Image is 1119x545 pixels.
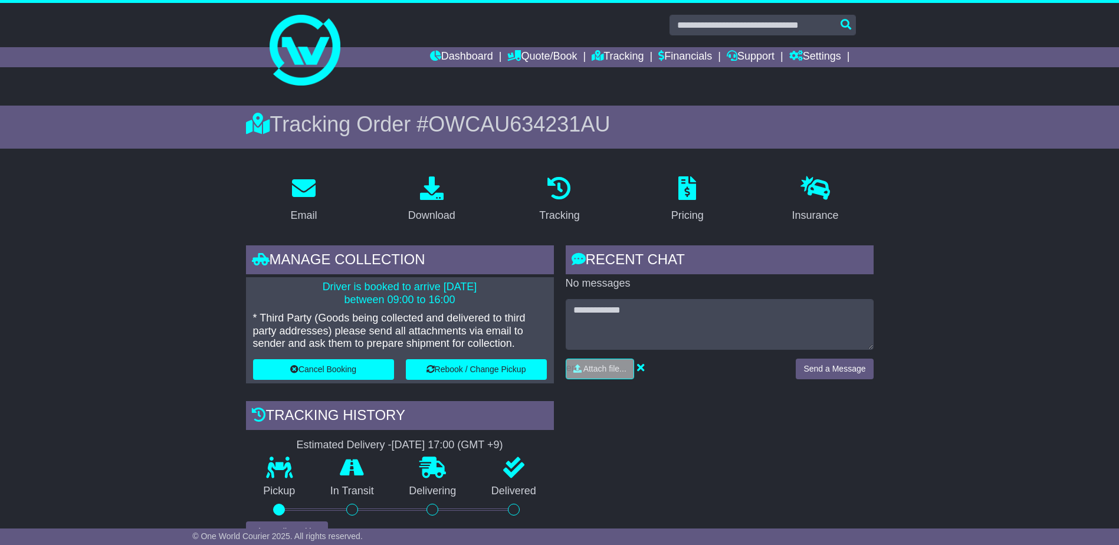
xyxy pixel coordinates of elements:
[796,359,873,379] button: Send a Message
[246,111,874,137] div: Tracking Order #
[290,208,317,224] div: Email
[406,359,547,380] button: Rebook / Change Pickup
[785,172,846,228] a: Insurance
[507,47,577,67] a: Quote/Book
[789,47,841,67] a: Settings
[671,208,704,224] div: Pricing
[408,208,455,224] div: Download
[664,172,711,228] a: Pricing
[566,277,874,290] p: No messages
[428,112,610,136] span: OWCAU634231AU
[539,208,579,224] div: Tracking
[792,208,839,224] div: Insurance
[192,531,363,541] span: © One World Courier 2025. All rights reserved.
[246,401,554,433] div: Tracking history
[253,312,547,350] p: * Third Party (Goods being collected and delivered to third party addresses) please send all atta...
[246,245,554,277] div: Manage collection
[246,521,328,542] button: View Full Tracking
[430,47,493,67] a: Dashboard
[727,47,775,67] a: Support
[531,172,587,228] a: Tracking
[566,245,874,277] div: RECENT CHAT
[401,172,463,228] a: Download
[283,172,324,228] a: Email
[392,439,503,452] div: [DATE] 17:00 (GMT +9)
[474,485,554,498] p: Delivered
[253,359,394,380] button: Cancel Booking
[246,485,313,498] p: Pickup
[392,485,474,498] p: Delivering
[592,47,644,67] a: Tracking
[253,281,547,306] p: Driver is booked to arrive [DATE] between 09:00 to 16:00
[658,47,712,67] a: Financials
[313,485,392,498] p: In Transit
[246,439,554,452] div: Estimated Delivery -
